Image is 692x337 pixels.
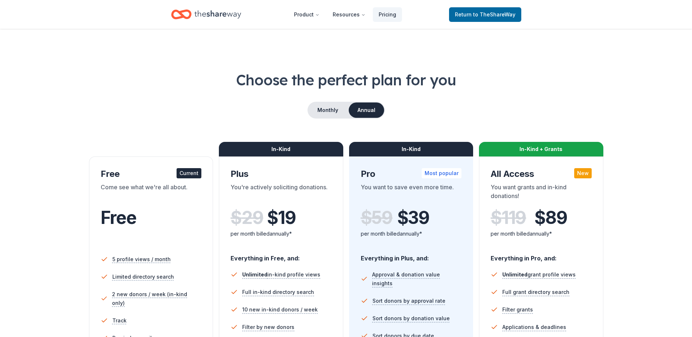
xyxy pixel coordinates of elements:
span: Filter by new donors [242,323,294,332]
div: Everything in Plus, and: [361,248,462,263]
span: Full in-kind directory search [242,288,314,297]
span: Applications & deadlines [502,323,566,332]
div: In-Kind [219,142,343,156]
div: You want to save even more time. [361,183,462,203]
span: Unlimited [242,271,267,278]
button: Product [288,7,325,22]
div: You want grants and in-kind donations! [491,183,592,203]
div: Plus [231,168,332,180]
span: Return [455,10,515,19]
div: Pro [361,168,462,180]
a: Pricing [373,7,402,22]
a: Home [171,6,241,23]
div: Come see what we're all about. [101,183,202,203]
span: Track [112,316,127,325]
div: Most popular [422,168,461,178]
span: Sort donors by donation value [372,314,450,323]
span: grant profile views [502,271,576,278]
div: per month billed annually* [231,229,332,238]
span: 2 new donors / week (in-kind only) [112,290,201,307]
div: per month billed annually* [361,229,462,238]
span: $ 39 [397,208,429,228]
h1: Choose the perfect plan for you [29,70,663,90]
span: Sort donors by approval rate [372,297,445,305]
span: Free [101,207,136,228]
span: 5 profile views / month [112,255,171,264]
span: to TheShareWay [473,11,515,18]
div: In-Kind + Grants [479,142,603,156]
div: Everything in Free, and: [231,248,332,263]
button: Annual [349,102,384,118]
span: Unlimited [502,271,527,278]
span: 10 new in-kind donors / week [242,305,318,314]
button: Resources [327,7,371,22]
span: Full grant directory search [502,288,569,297]
span: Filter grants [502,305,533,314]
div: All Access [491,168,592,180]
span: Approval & donation value insights [372,270,461,288]
div: Everything in Pro, and: [491,248,592,263]
button: Monthly [308,102,347,118]
span: Limited directory search [112,272,174,281]
div: Current [177,168,201,178]
span: $ 19 [267,208,295,228]
span: in-kind profile views [242,271,320,278]
div: In-Kind [349,142,473,156]
span: $ 89 [534,208,567,228]
a: Returnto TheShareWay [449,7,521,22]
div: New [574,168,592,178]
nav: Main [288,6,402,23]
div: Free [101,168,202,180]
div: You're actively soliciting donations. [231,183,332,203]
div: per month billed annually* [491,229,592,238]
